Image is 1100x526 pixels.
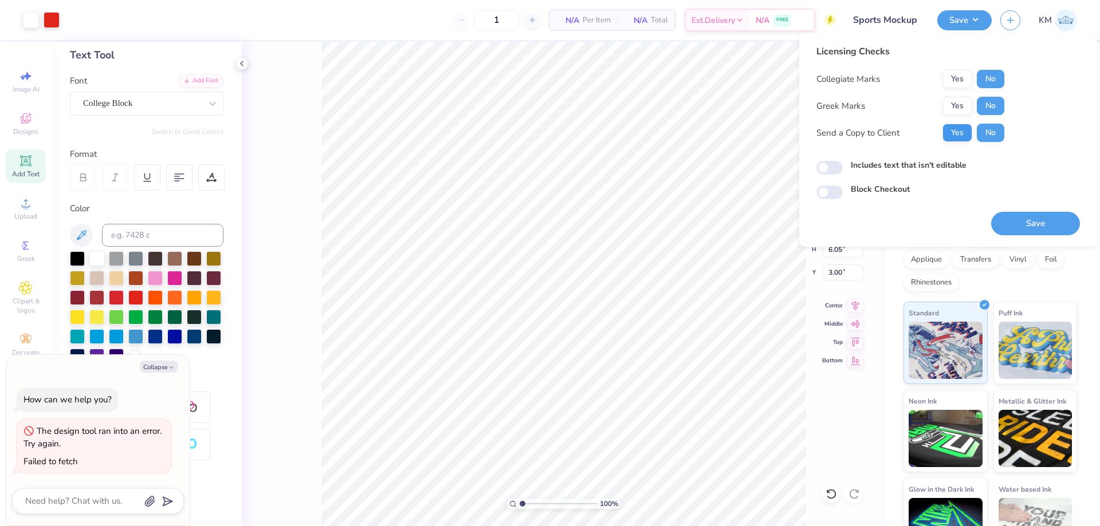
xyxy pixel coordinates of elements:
span: Puff Ink [999,307,1023,319]
span: FREE [776,16,788,24]
span: Designs [13,127,38,136]
span: Metallic & Glitter Ink [999,395,1066,407]
button: Save [991,212,1080,235]
div: Add Font [178,74,223,88]
div: Format [70,148,225,161]
span: Image AI [13,85,40,94]
div: The design tool ran into an error. Try again. [23,425,162,450]
div: Text Tool [70,48,223,63]
span: Glow in the Dark Ink [909,483,974,495]
button: Yes [942,124,972,142]
span: N/A [556,14,579,26]
span: Center [822,302,843,310]
label: Block Checkout [851,183,910,195]
button: Switch to Greek Letters [152,127,223,136]
input: e.g. 7428 c [102,224,223,247]
span: Top [822,338,843,346]
input: Untitled Design [844,9,929,31]
input: – – [474,10,519,30]
span: Decorate [12,348,40,357]
div: Vinyl [1002,251,1034,268]
span: Est. Delivery [692,14,735,26]
div: Failed to fetch [23,456,78,467]
div: Rhinestones [903,274,959,291]
span: KM [1039,14,1052,27]
span: Neon Ink [909,395,937,407]
span: Bottom [822,357,843,365]
div: Licensing Checks [816,45,1004,58]
span: Upload [14,212,37,221]
label: Includes text that isn't editable [851,159,967,171]
div: Collegiate Marks [816,73,880,86]
img: Standard [909,322,983,379]
span: Standard [909,307,939,319]
span: Total [651,14,668,26]
span: Add Text [12,169,40,179]
div: Foil [1038,251,1064,268]
span: Middle [822,320,843,328]
label: Font [70,74,87,88]
img: Neon Ink [909,410,983,467]
div: How can we help you? [23,394,112,405]
div: Color [70,202,223,215]
span: Per Item [583,14,611,26]
button: No [977,97,1004,115]
button: Save [937,10,992,30]
button: Yes [942,97,972,115]
button: No [977,70,1004,88]
button: Yes [942,70,972,88]
span: N/A [756,14,769,26]
div: Greek Marks [816,100,865,113]
span: Water based Ink [999,483,1051,495]
span: Clipart & logos [6,296,46,315]
span: N/A [624,14,647,26]
a: KM [1039,9,1077,31]
div: Send a Copy to Client [816,126,899,140]
span: 100 % [600,499,618,509]
span: Greek [17,254,35,263]
button: Collapse [140,361,178,373]
div: Applique [903,251,949,268]
img: Puff Ink [999,322,1072,379]
div: Transfers [953,251,999,268]
button: No [977,124,1004,142]
img: Karl Michael Narciza [1055,9,1077,31]
img: Metallic & Glitter Ink [999,410,1072,467]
